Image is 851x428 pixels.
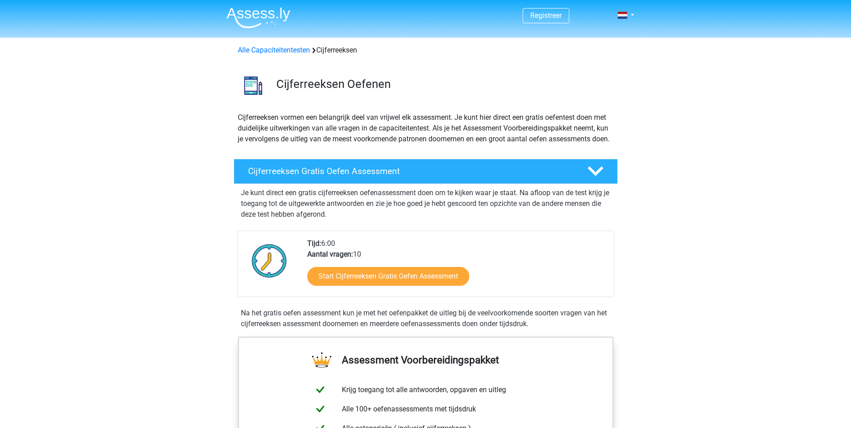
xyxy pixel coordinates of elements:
p: Cijferreeksen vormen een belangrijk deel van vrijwel elk assessment. Je kunt hier direct een grat... [238,112,614,144]
h4: Cijferreeksen Gratis Oefen Assessment [248,166,573,176]
div: 6:00 10 [301,238,613,297]
div: Na het gratis oefen assessment kun je met het oefenpakket de uitleg bij de veelvoorkomende soorte... [237,308,614,329]
a: Alle Capaciteitentesten [238,46,310,54]
h3: Cijferreeksen Oefenen [276,77,611,91]
img: Assessly [227,7,290,28]
a: Start Cijferreeksen Gratis Oefen Assessment [307,267,469,286]
img: cijferreeksen [234,66,272,105]
img: Klok [247,238,292,283]
b: Aantal vragen: [307,250,353,258]
div: Cijferreeksen [234,45,617,56]
a: Cijferreeksen Gratis Oefen Assessment [230,159,621,184]
p: Je kunt direct een gratis cijferreeksen oefenassessment doen om te kijken waar je staat. Na afloo... [241,188,611,220]
b: Tijd: [307,239,321,248]
a: Registreer [530,11,562,20]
